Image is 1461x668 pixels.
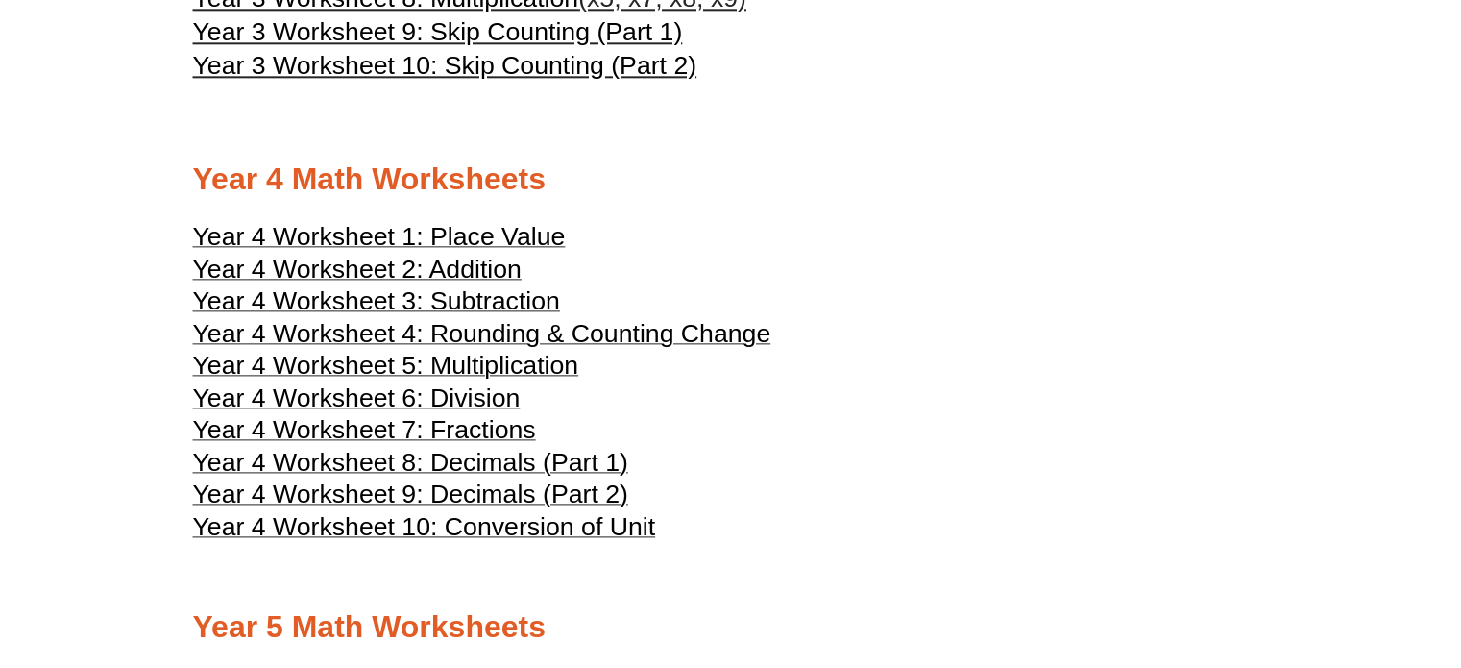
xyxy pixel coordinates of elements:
[193,457,628,476] a: Year 4 Worksheet 8: Decimals (Part 1)
[193,15,683,49] a: Year 3 Worksheet 9: Skip Counting (Part 1)
[193,488,628,507] a: Year 4 Worksheet 9: Decimals (Part 2)
[193,222,566,251] span: Year 4 Worksheet 1: Place Value
[193,415,536,444] span: Year 4 Worksheet 7: Fractions
[193,295,560,314] a: Year 4 Worksheet 3: Subtraction
[193,17,683,46] span: Year 3 Worksheet 9: Skip Counting (Part 1)
[193,521,656,540] a: Year 4 Worksheet 10: Conversion of Unit
[193,383,521,412] span: Year 4 Worksheet 6: Division
[193,319,771,348] span: Year 4 Worksheet 4: Rounding & Counting Change
[193,607,1269,648] h2: Year 5 Math Worksheets
[193,448,628,477] span: Year 4 Worksheet 8: Decimals (Part 1)
[193,480,628,508] span: Year 4 Worksheet 9: Decimals (Part 2)
[193,263,522,283] a: Year 4 Worksheet 2: Addition
[193,51,697,80] span: Year 3 Worksheet 10: Skip Counting (Part 2)
[193,359,579,379] a: Year 4 Worksheet 5: Multiplication
[193,160,1269,200] h2: Year 4 Math Worksheets
[193,392,521,411] a: Year 4 Worksheet 6: Division
[1141,452,1461,668] iframe: Chat Widget
[193,424,536,443] a: Year 4 Worksheet 7: Fractions
[193,286,560,315] span: Year 4 Worksheet 3: Subtraction
[193,49,697,83] a: Year 3 Worksheet 10: Skip Counting (Part 2)
[193,512,656,541] span: Year 4 Worksheet 10: Conversion of Unit
[193,328,771,347] a: Year 4 Worksheet 4: Rounding & Counting Change
[193,255,522,284] span: Year 4 Worksheet 2: Addition
[193,351,579,380] span: Year 4 Worksheet 5: Multiplication
[193,231,566,250] a: Year 4 Worksheet 1: Place Value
